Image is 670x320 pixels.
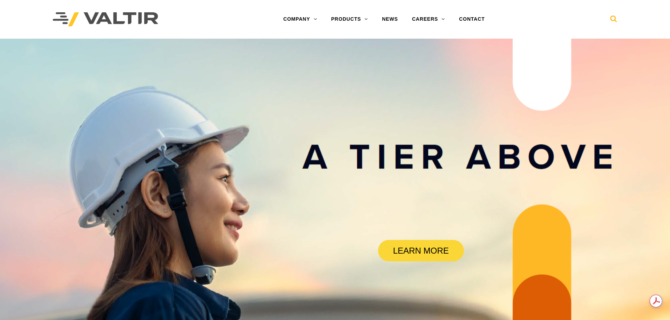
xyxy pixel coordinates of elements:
a: CAREERS [405,12,452,26]
a: COMPANY [276,12,324,26]
a: CONTACT [452,12,492,26]
img: Valtir [53,12,158,27]
a: PRODUCTS [324,12,375,26]
a: LEARN MORE [378,240,464,261]
a: NEWS [375,12,405,26]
